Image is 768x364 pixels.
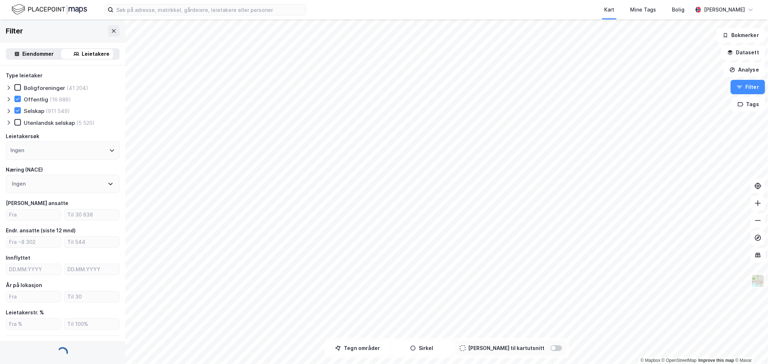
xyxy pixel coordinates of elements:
[10,146,24,155] div: Ingen
[24,119,75,126] div: Utenlandsk selskap
[82,50,110,58] div: Leietakere
[732,97,765,112] button: Tags
[391,341,453,355] button: Sirkel
[64,264,119,275] input: DD.MM.YYYY
[12,179,26,188] div: Ingen
[731,80,765,94] button: Filter
[6,71,42,80] div: Type leietaker
[6,291,61,302] input: Fra
[6,237,61,247] input: Fra −8 302
[723,63,765,77] button: Analyse
[67,85,88,91] div: (41 204)
[6,254,30,262] div: Innflyttet
[64,237,119,247] input: Til 544
[6,226,76,235] div: Endr. ansatte (siste 12 mnd)
[57,347,68,358] img: spinner.a6d8c91a73a9ac5275cf975e30b51cfb.svg
[732,329,768,364] iframe: Chat Widget
[24,96,48,103] div: Offentlig
[6,281,42,290] div: År på lokasjon
[6,165,43,174] div: Næring (NACE)
[76,119,95,126] div: (5 520)
[6,319,61,329] input: Fra %
[6,209,61,220] input: Fra
[721,45,765,60] button: Datasett
[704,5,745,14] div: [PERSON_NAME]
[23,50,54,58] div: Eiendommer
[751,274,765,288] img: Z
[468,344,545,352] div: [PERSON_NAME] til kartutsnitt
[6,264,61,275] input: DD.MM.YYYY
[50,96,71,103] div: (16 686)
[6,308,44,317] div: Leietakerstr. %
[64,209,119,220] input: Til 30 638
[24,108,44,114] div: Selskap
[699,358,734,363] a: Improve this map
[672,5,684,14] div: Bolig
[641,358,660,363] a: Mapbox
[64,319,119,329] input: Til 100%
[46,108,70,114] div: (911 549)
[604,5,614,14] div: Kart
[24,85,65,91] div: Boligforeninger
[113,4,306,15] input: Søk på adresse, matrikkel, gårdeiere, leietakere eller personer
[6,25,23,37] div: Filter
[6,199,68,208] div: [PERSON_NAME] ansatte
[630,5,656,14] div: Mine Tags
[327,341,389,355] button: Tegn områder
[717,28,765,42] button: Bokmerker
[6,132,39,141] div: Leietakersøk
[64,291,119,302] input: Til 30
[12,3,87,16] img: logo.f888ab2527a4732fd821a326f86c7f29.svg
[662,358,697,363] a: OpenStreetMap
